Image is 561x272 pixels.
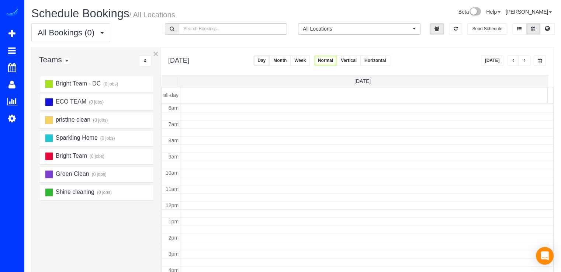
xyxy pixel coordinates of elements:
span: 8am [169,137,179,143]
span: 7am [169,121,179,127]
span: 10am [166,170,179,176]
input: Search Bookings.. [179,23,287,35]
small: (0 jobs) [88,100,104,105]
button: Month [269,55,291,66]
div: ... [139,55,151,67]
span: 12pm [166,202,179,208]
button: All Bookings (0) [31,23,110,42]
span: 9am [169,154,179,160]
span: Schedule Bookings [31,7,129,20]
button: × [153,49,159,59]
span: Green Clean [55,171,89,177]
small: (0 jobs) [92,118,108,123]
span: All Bookings (0) [38,28,98,37]
small: (0 jobs) [96,190,112,195]
button: All Locations [298,23,420,35]
button: Vertical [337,55,361,66]
span: Bright Team [55,153,87,159]
button: [DATE] [481,55,504,66]
small: (0 jobs) [89,154,104,159]
span: 3pm [169,251,179,257]
span: ECO TEAM [55,98,86,105]
button: Horizontal [360,55,390,66]
span: 6am [169,105,179,111]
small: (0 jobs) [103,81,118,87]
small: / All Locations [129,11,175,19]
button: Week [290,55,310,66]
span: [DATE] [354,78,371,84]
span: Teams [39,55,62,64]
small: (0 jobs) [91,172,107,177]
span: pristine clean [55,116,90,123]
span: all-day [163,92,179,98]
span: 11am [166,186,179,192]
button: Normal [314,55,337,66]
span: Sparkling Home [55,135,97,141]
img: New interface [469,7,481,17]
a: Beta [458,9,481,15]
i: Sort Teams [144,59,146,63]
span: All Locations [303,25,411,32]
span: 2pm [169,235,179,241]
small: (0 jobs) [99,136,115,141]
span: Shine cleaning [55,189,94,195]
h2: [DATE] [168,55,189,64]
a: [PERSON_NAME] [506,9,552,15]
button: Day [253,55,270,66]
span: 1pm [169,219,179,224]
a: Help [486,9,501,15]
button: Send Schedule [467,23,507,35]
img: Automaid Logo [4,7,19,18]
span: Bright Team - DC [55,80,101,87]
div: Open Intercom Messenger [536,247,554,265]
